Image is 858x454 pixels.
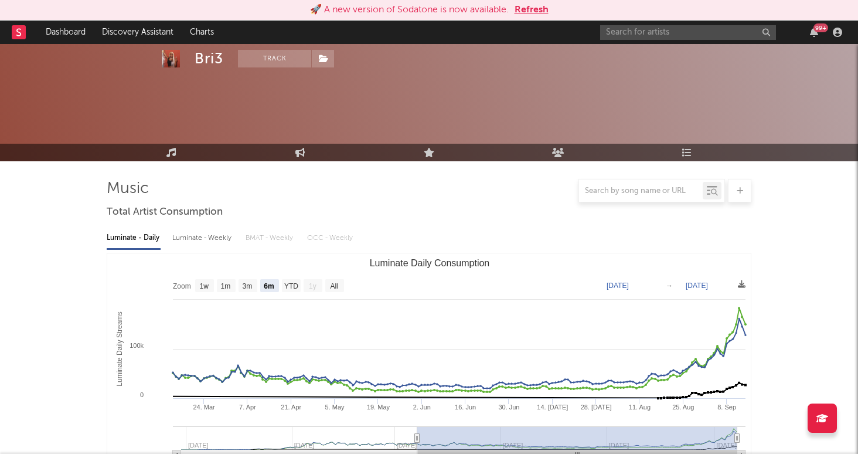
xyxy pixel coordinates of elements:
[515,3,549,17] button: Refresh
[38,21,94,44] a: Dashboard
[94,21,182,44] a: Discovery Assistant
[813,23,828,32] div: 99 +
[717,404,736,411] text: 8. Sep
[413,404,431,411] text: 2. Jun
[330,282,338,290] text: All
[579,187,703,196] input: Search by song name or URL
[107,205,223,219] span: Total Artist Consumption
[629,404,651,411] text: 11. Aug
[281,404,301,411] text: 21. Apr
[221,282,231,290] text: 1m
[309,282,316,290] text: 1y
[172,228,234,248] div: Luminate - Weekly
[140,391,144,398] text: 0
[173,282,191,290] text: Zoom
[130,342,144,349] text: 100k
[182,21,222,44] a: Charts
[600,25,776,40] input: Search for artists
[193,404,215,411] text: 24. Mar
[686,282,708,290] text: [DATE]
[115,311,124,386] text: Luminate Daily Streams
[107,228,161,248] div: Luminate - Daily
[537,404,568,411] text: 14. [DATE]
[498,404,519,411] text: 30. Jun
[810,28,818,37] button: 99+
[581,404,612,411] text: 28. [DATE]
[672,404,694,411] text: 25. Aug
[367,404,390,411] text: 19. May
[310,3,509,17] div: 🚀 A new version of Sodatone is now available.
[200,282,209,290] text: 1w
[243,282,253,290] text: 3m
[239,404,256,411] text: 7. Apr
[238,50,311,67] button: Track
[195,50,223,67] div: Bri3
[370,258,490,268] text: Luminate Daily Consumption
[325,404,345,411] text: 5. May
[264,282,274,290] text: 6m
[607,282,629,290] text: [DATE]
[455,404,476,411] text: 16. Jun
[284,282,298,290] text: YTD
[666,282,673,290] text: →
